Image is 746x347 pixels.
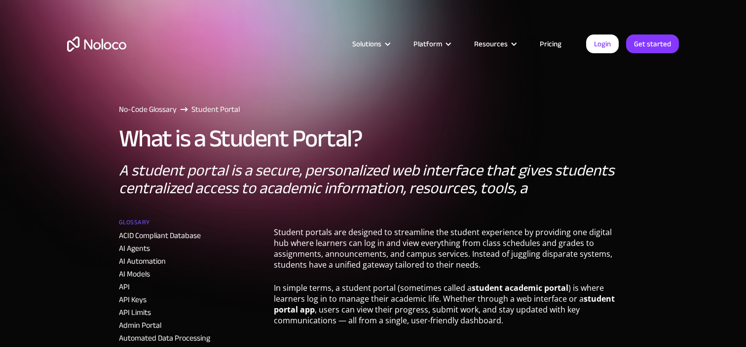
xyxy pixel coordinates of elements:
a: home [67,36,126,52]
a: Login [586,35,619,53]
strong: student academic portal [472,282,568,293]
a: AI Agents [119,241,150,256]
div: Platform [401,37,462,50]
div: Resources [474,37,508,50]
p: A student portal is a secure, personalized web interface that gives students centralized access t... [119,162,628,197]
a: Get started [626,35,679,53]
a: API Limits [119,305,151,320]
a: Automated Data Processing [119,331,210,346]
a: Admin Portal [119,318,161,333]
h2: Glossary [119,215,150,230]
a: No-Code Glossary [119,104,177,115]
div: Solutions [352,37,381,50]
a: API Keys [119,292,147,307]
a: API [119,279,130,294]
a: AI Models [119,267,150,281]
a: Glossary [119,215,266,230]
a: ACID Compliant Database [119,228,201,243]
div: Resources [462,37,527,50]
p: In simple terms, a student portal (sometimes called a ) is where learners log in to manage their ... [274,282,628,333]
a: AI Automation [119,254,166,269]
div: Solutions [340,37,401,50]
div: Student Portal [191,104,240,115]
strong: student portal app [274,293,615,315]
a: Pricing [527,37,574,50]
div: Platform [413,37,442,50]
p: Student portals are designed to streamline the student experience by providing one digital hub wh... [274,227,628,278]
h1: What is a Student Portal? [119,125,363,152]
